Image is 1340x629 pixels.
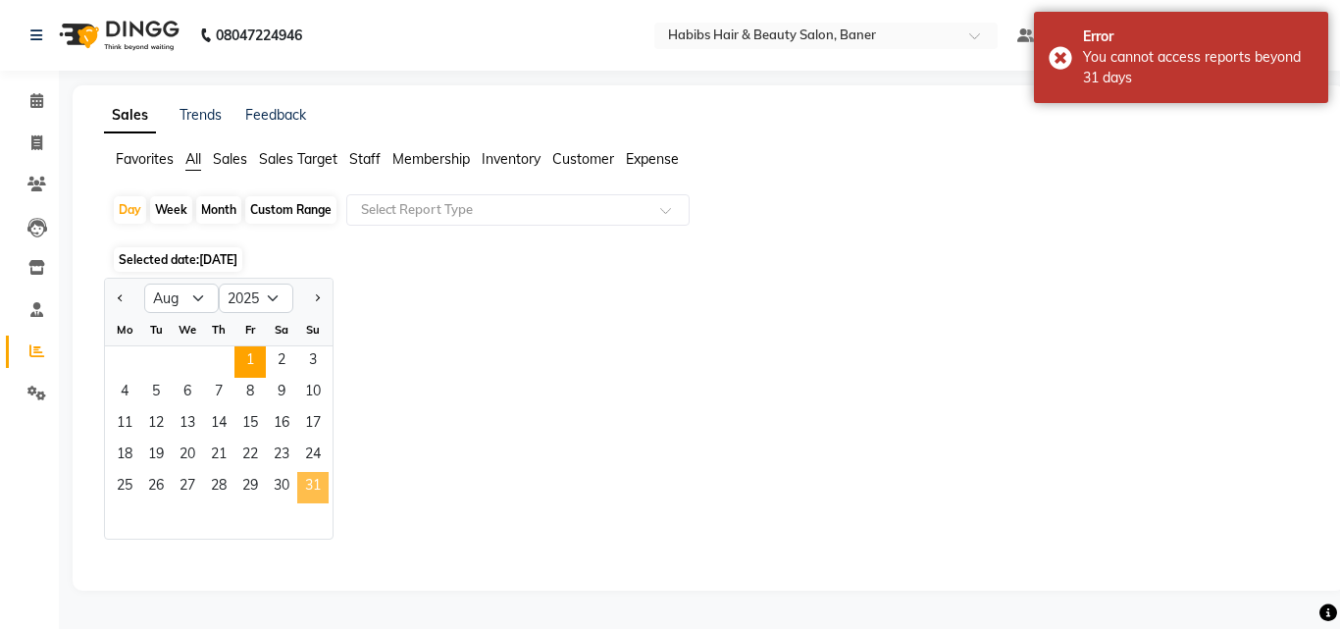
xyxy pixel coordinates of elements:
[234,441,266,472] div: Friday, August 22, 2025
[172,441,203,472] div: Wednesday, August 20, 2025
[104,98,156,133] a: Sales
[172,378,203,409] span: 6
[626,150,679,168] span: Expense
[297,346,329,378] span: 3
[114,196,146,224] div: Day
[297,314,329,345] div: Su
[216,8,302,63] b: 08047224946
[150,196,192,224] div: Week
[113,283,129,314] button: Previous month
[552,150,614,168] span: Customer
[234,472,266,503] span: 29
[266,314,297,345] div: Sa
[309,283,325,314] button: Next month
[213,150,247,168] span: Sales
[1083,47,1314,88] div: You cannot access reports beyond 31 days
[144,284,219,313] select: Select month
[109,441,140,472] div: Monday, August 18, 2025
[140,472,172,503] span: 26
[266,346,297,378] span: 2
[234,409,266,441] span: 15
[203,314,234,345] div: Th
[297,409,329,441] div: Sunday, August 17, 2025
[109,378,140,409] span: 4
[140,409,172,441] div: Tuesday, August 12, 2025
[109,314,140,345] div: Mo
[203,409,234,441] span: 14
[234,472,266,503] div: Friday, August 29, 2025
[297,441,329,472] span: 24
[140,378,172,409] div: Tuesday, August 5, 2025
[140,441,172,472] span: 19
[109,472,140,503] div: Monday, August 25, 2025
[203,472,234,503] div: Thursday, August 28, 2025
[349,150,381,168] span: Staff
[297,346,329,378] div: Sunday, August 3, 2025
[109,378,140,409] div: Monday, August 4, 2025
[266,472,297,503] div: Saturday, August 30, 2025
[116,150,174,168] span: Favorites
[259,150,337,168] span: Sales Target
[140,472,172,503] div: Tuesday, August 26, 2025
[297,378,329,409] span: 10
[234,378,266,409] div: Friday, August 8, 2025
[140,441,172,472] div: Tuesday, August 19, 2025
[180,106,222,124] a: Trends
[50,8,184,63] img: logo
[109,409,140,441] div: Monday, August 11, 2025
[392,150,470,168] span: Membership
[482,150,541,168] span: Inventory
[266,346,297,378] div: Saturday, August 2, 2025
[203,472,234,503] span: 28
[114,247,242,272] span: Selected date:
[266,441,297,472] span: 23
[234,409,266,441] div: Friday, August 15, 2025
[297,409,329,441] span: 17
[203,441,234,472] div: Thursday, August 21, 2025
[203,378,234,409] div: Thursday, August 7, 2025
[196,196,241,224] div: Month
[234,346,266,378] span: 1
[172,409,203,441] div: Wednesday, August 13, 2025
[297,472,329,503] div: Sunday, August 31, 2025
[234,441,266,472] span: 22
[109,472,140,503] span: 25
[266,409,297,441] span: 16
[172,314,203,345] div: We
[266,472,297,503] span: 30
[219,284,293,313] select: Select year
[297,472,329,503] span: 31
[234,346,266,378] div: Friday, August 1, 2025
[266,441,297,472] div: Saturday, August 23, 2025
[297,441,329,472] div: Sunday, August 24, 2025
[172,472,203,503] span: 27
[245,106,306,124] a: Feedback
[234,314,266,345] div: Fr
[109,409,140,441] span: 11
[199,252,237,267] span: [DATE]
[140,314,172,345] div: Tu
[297,378,329,409] div: Sunday, August 10, 2025
[266,378,297,409] div: Saturday, August 9, 2025
[172,378,203,409] div: Wednesday, August 6, 2025
[172,472,203,503] div: Wednesday, August 27, 2025
[140,409,172,441] span: 12
[266,409,297,441] div: Saturday, August 16, 2025
[234,378,266,409] span: 8
[172,441,203,472] span: 20
[203,378,234,409] span: 7
[172,409,203,441] span: 13
[203,441,234,472] span: 21
[109,441,140,472] span: 18
[1083,26,1314,47] div: Error
[140,378,172,409] span: 5
[203,409,234,441] div: Thursday, August 14, 2025
[245,196,336,224] div: Custom Range
[185,150,201,168] span: All
[266,378,297,409] span: 9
